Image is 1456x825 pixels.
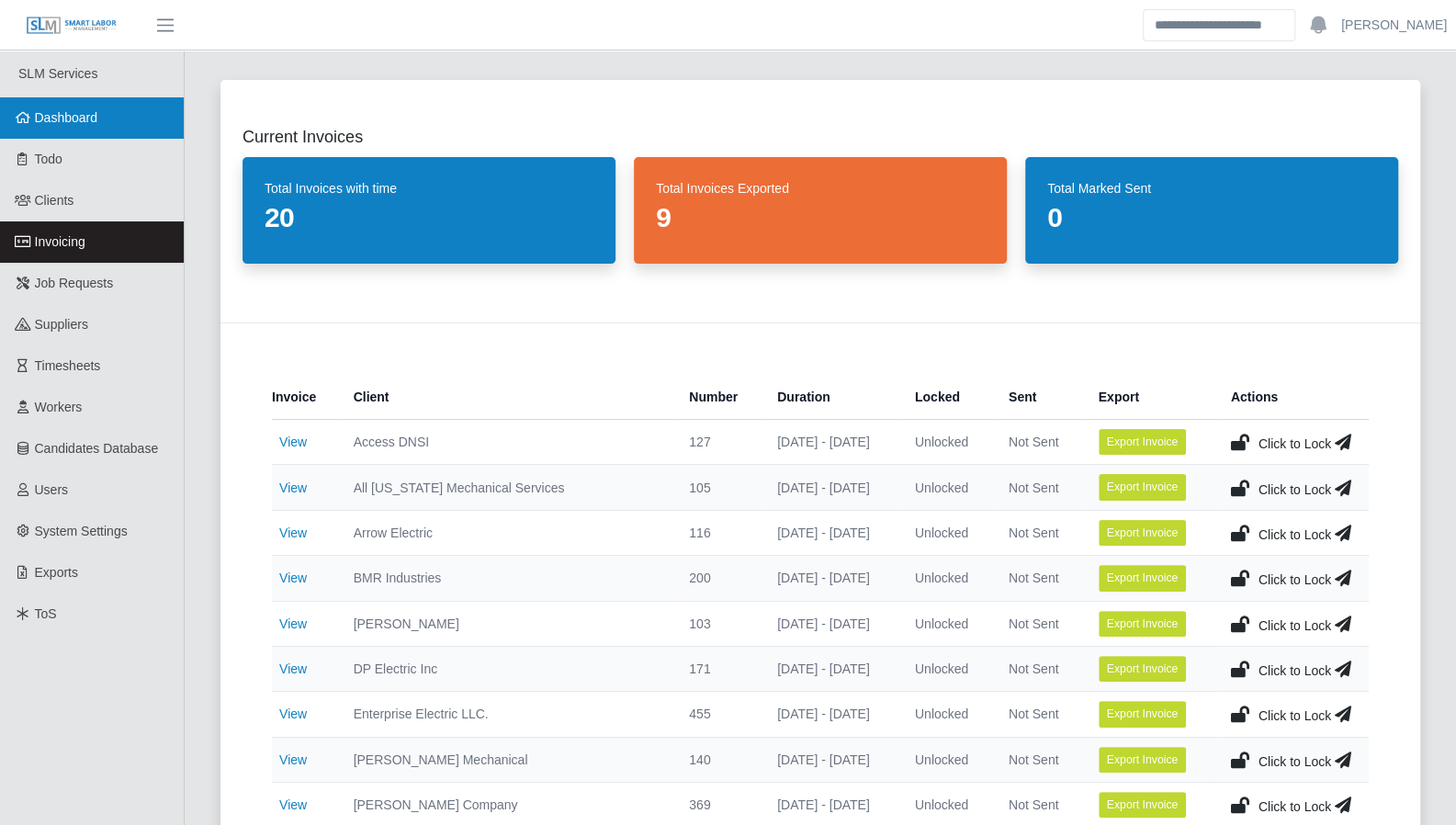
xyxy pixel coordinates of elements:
[339,465,675,510] td: All [US_STATE] Mechanical Services
[900,737,994,782] td: Unlocked
[1099,565,1187,591] button: Export Invoice
[1099,656,1187,682] button: Export Invoice
[674,692,762,737] td: 455
[279,752,307,767] a: View
[1099,747,1187,773] button: Export Invoice
[1143,9,1295,41] input: Search
[994,375,1084,420] th: Sent
[1341,16,1447,35] a: [PERSON_NAME]
[674,375,762,420] th: Number
[1258,663,1331,678] span: Click to Lock
[762,465,900,510] td: [DATE] - [DATE]
[1084,375,1216,420] th: Export
[762,420,900,465] td: [DATE] - [DATE]
[279,706,307,721] a: View
[35,234,85,249] span: Invoicing
[35,524,128,538] span: System Settings
[674,556,762,601] td: 200
[900,375,994,420] th: Locked
[994,737,1084,782] td: Not Sent
[279,616,307,631] a: View
[35,482,69,497] span: Users
[674,646,762,691] td: 171
[900,420,994,465] td: Unlocked
[762,375,900,420] th: Duration
[279,526,307,540] a: View
[900,692,994,737] td: Unlocked
[762,556,900,601] td: [DATE] - [DATE]
[1099,520,1187,546] button: Export Invoice
[339,646,675,691] td: DP Electric Inc
[994,510,1084,555] td: Not Sent
[674,465,762,510] td: 105
[339,510,675,555] td: Arrow Electric
[994,420,1084,465] td: Not Sent
[35,110,98,125] span: Dashboard
[674,510,762,555] td: 116
[762,601,900,646] td: [DATE] - [DATE]
[900,510,994,555] td: Unlocked
[762,646,900,691] td: [DATE] - [DATE]
[900,556,994,601] td: Unlocked
[674,601,762,646] td: 103
[1099,701,1187,727] button: Export Invoice
[900,465,994,510] td: Unlocked
[265,201,593,234] dd: 20
[35,317,88,332] span: Suppliers
[279,797,307,812] a: View
[656,201,985,234] dd: 9
[1099,474,1187,500] button: Export Invoice
[243,124,1398,150] h2: Current Invoices
[35,565,78,580] span: Exports
[279,480,307,495] a: View
[35,358,101,373] span: Timesheets
[339,556,675,601] td: BMR Industries
[339,601,675,646] td: [PERSON_NAME]
[1047,179,1376,198] dt: Total Marked Sent
[1258,436,1331,451] span: Click to Lock
[900,646,994,691] td: Unlocked
[1258,482,1331,497] span: Click to Lock
[674,737,762,782] td: 140
[265,179,593,198] dt: Total Invoices with time
[1258,708,1331,723] span: Click to Lock
[762,510,900,555] td: [DATE] - [DATE]
[1047,201,1376,234] dd: 0
[994,692,1084,737] td: Not Sent
[35,400,83,414] span: Workers
[339,692,675,737] td: Enterprise Electric LLC.
[1258,754,1331,769] span: Click to Lock
[339,375,675,420] th: Client
[656,179,985,198] dt: Total Invoices Exported
[994,601,1084,646] td: Not Sent
[1258,572,1331,587] span: Click to Lock
[339,420,675,465] td: Access DNSI
[994,465,1084,510] td: Not Sent
[279,571,307,585] a: View
[35,193,74,208] span: Clients
[279,435,307,449] a: View
[1258,799,1331,814] span: Click to Lock
[35,606,57,621] span: ToS
[279,661,307,676] a: View
[339,737,675,782] td: [PERSON_NAME] Mechanical
[1216,375,1369,420] th: Actions
[762,737,900,782] td: [DATE] - [DATE]
[35,276,114,290] span: Job Requests
[18,66,97,81] span: SLM Services
[994,646,1084,691] td: Not Sent
[900,601,994,646] td: Unlocked
[35,441,159,456] span: Candidates Database
[35,152,62,166] span: Todo
[674,420,762,465] td: 127
[762,692,900,737] td: [DATE] - [DATE]
[1099,792,1187,818] button: Export Invoice
[994,556,1084,601] td: Not Sent
[26,16,118,36] img: SLM Logo
[1258,527,1331,542] span: Click to Lock
[1099,611,1187,637] button: Export Invoice
[272,375,339,420] th: Invoice
[1099,429,1187,455] button: Export Invoice
[1258,618,1331,633] span: Click to Lock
